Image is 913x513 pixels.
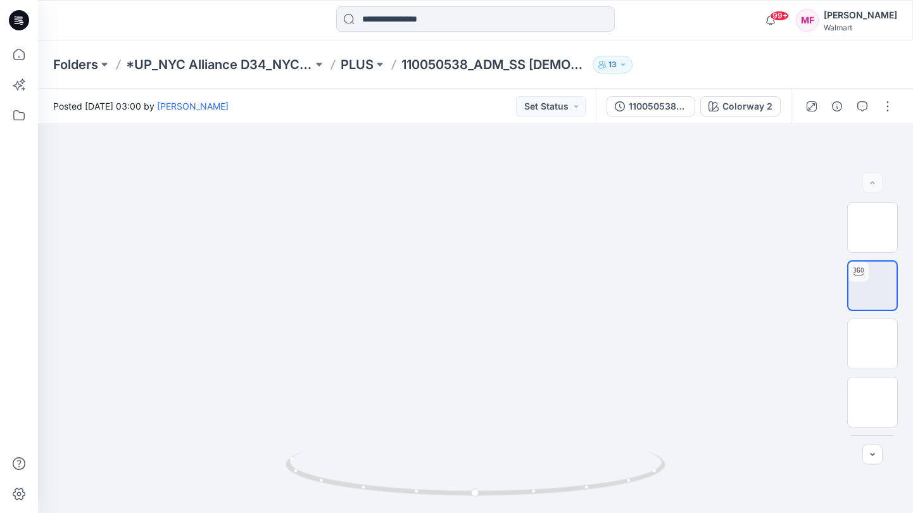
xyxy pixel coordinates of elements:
div: Walmart [824,23,897,32]
div: [PERSON_NAME] [824,8,897,23]
p: 13 [608,58,617,72]
div: Colorway 2 [722,99,772,113]
a: PLUS [341,56,374,73]
div: MF [796,9,819,32]
a: Folders [53,56,98,73]
div: 110050538_ADM_SS [DEMOGRAPHIC_DATA] CARDI-9-5 [629,99,687,113]
button: Colorway 2 [700,96,781,117]
span: Posted [DATE] 03:00 by [53,99,229,113]
button: 13 [593,56,633,73]
button: 110050538_ADM_SS [DEMOGRAPHIC_DATA] CARDI-9-5 [607,96,695,117]
span: 99+ [770,11,789,21]
a: [PERSON_NAME] [157,101,229,111]
button: Details [827,96,847,117]
a: *UP_NYC Alliance D34_NYC IN* [126,56,313,73]
p: 110050538_ADM_SS [DEMOGRAPHIC_DATA] CARDI [401,56,588,73]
